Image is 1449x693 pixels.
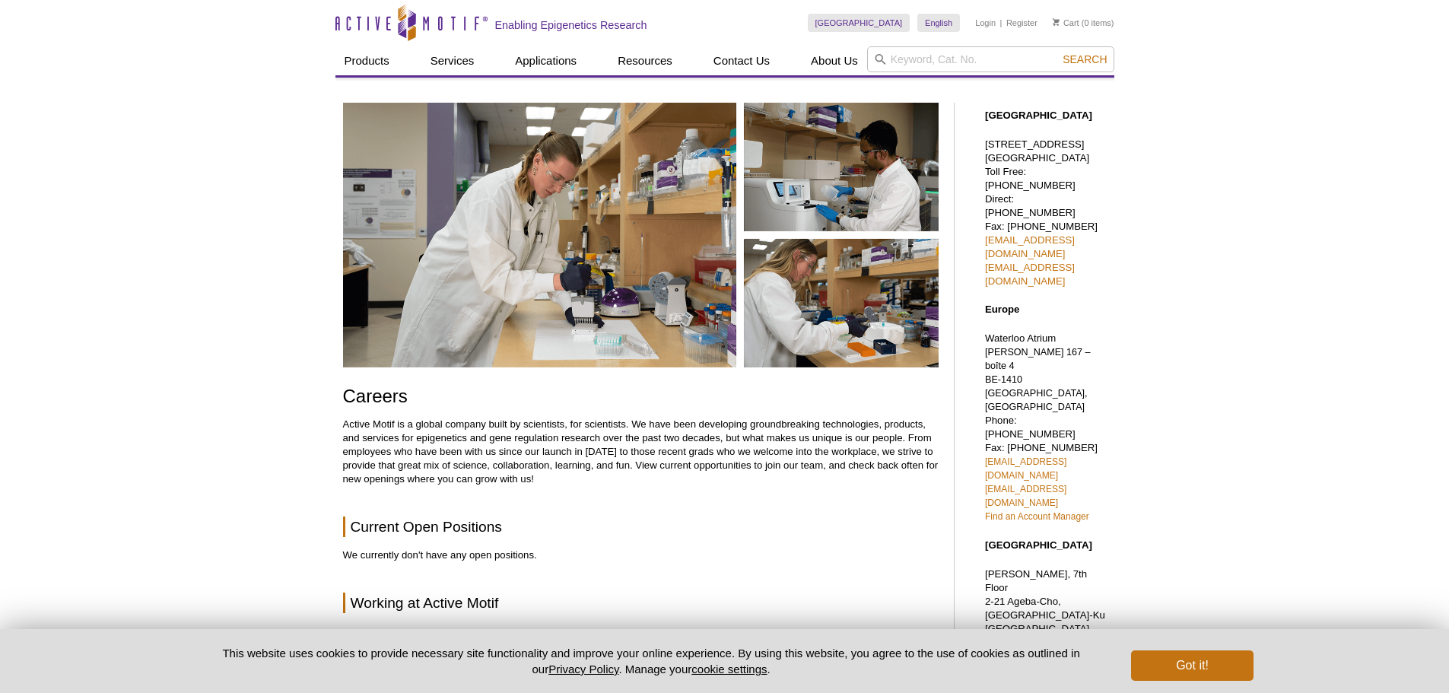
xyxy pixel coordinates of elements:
h1: Careers [343,386,939,408]
p: Waterloo Atrium Phone: [PHONE_NUMBER] Fax: [PHONE_NUMBER] [985,332,1107,523]
img: Your Cart [1053,18,1060,26]
span: [PERSON_NAME] 167 – boîte 4 BE-1410 [GEOGRAPHIC_DATA], [GEOGRAPHIC_DATA] [985,347,1091,412]
p: This website uses cookies to provide necessary site functionality and improve your online experie... [196,645,1107,677]
a: About Us [802,46,867,75]
strong: [GEOGRAPHIC_DATA] [985,539,1092,551]
h2: Enabling Epigenetics Research [495,18,647,32]
p: Active Motif is a global company built by scientists, for scientists. We have been developing gro... [343,418,939,486]
h2: Current Open Positions [343,517,939,537]
input: Keyword, Cat. No. [867,46,1114,72]
a: Applications [506,46,586,75]
img: Careers at Active Motif [343,103,939,367]
a: English [917,14,960,32]
p: We currently don't have any open positions. [343,548,939,562]
button: cookie settings [691,663,767,676]
a: Cart [1053,17,1079,28]
a: Privacy Policy [548,663,618,676]
button: Got it! [1131,650,1253,681]
strong: [GEOGRAPHIC_DATA] [985,110,1092,121]
a: [EMAIL_ADDRESS][DOMAIN_NAME] [985,262,1075,287]
li: | [1000,14,1003,32]
strong: Europe [985,304,1019,315]
h2: Working at Active Motif [343,593,939,613]
a: [GEOGRAPHIC_DATA] [808,14,910,32]
a: Register [1006,17,1037,28]
p: [STREET_ADDRESS] [GEOGRAPHIC_DATA] Toll Free: [PHONE_NUMBER] Direct: [PHONE_NUMBER] Fax: [PHONE_N... [985,138,1107,288]
a: Login [975,17,996,28]
a: Services [421,46,484,75]
a: Products [335,46,399,75]
li: (0 items) [1053,14,1114,32]
a: [EMAIL_ADDRESS][DOMAIN_NAME] [985,234,1075,259]
a: Resources [609,46,682,75]
a: Contact Us [704,46,779,75]
a: [EMAIL_ADDRESS][DOMAIN_NAME] [985,484,1066,508]
a: [EMAIL_ADDRESS][DOMAIN_NAME] [985,456,1066,481]
span: Search [1063,53,1107,65]
button: Search [1058,52,1111,66]
a: Find an Account Manager [985,511,1089,522]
